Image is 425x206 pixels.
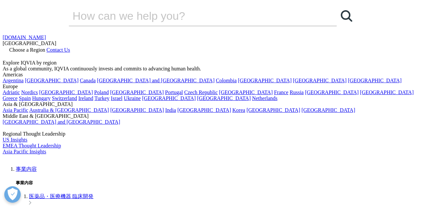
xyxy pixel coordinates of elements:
[305,90,359,95] a: [GEOGRAPHIC_DATA]
[3,131,422,137] div: Regional Thought Leadership
[252,95,277,101] a: Netherlands
[3,78,24,83] a: Argentina
[360,90,413,95] a: [GEOGRAPHIC_DATA]
[97,78,214,83] a: [GEOGRAPHIC_DATA] and [GEOGRAPHIC_DATA]
[39,90,93,95] a: [GEOGRAPHIC_DATA]
[3,101,422,107] div: Asia & [GEOGRAPHIC_DATA]
[94,90,109,95] a: Poland
[165,90,183,95] a: Portugal
[3,119,120,125] a: [GEOGRAPHIC_DATA] and [GEOGRAPHIC_DATA]
[111,95,123,101] a: Israel
[216,78,237,83] a: Colombia
[69,6,318,26] input: 検索する
[3,66,422,72] div: As a global community, IQVIA continuously invests and commits to advancing human health.
[348,78,402,83] a: [GEOGRAPHIC_DATA]
[3,95,17,101] a: Greece
[29,107,109,113] a: Australia & [GEOGRAPHIC_DATA]
[302,107,355,113] a: [GEOGRAPHIC_DATA]
[16,180,422,186] h5: 事業内容
[4,186,21,203] button: 優先設定センターを開く
[3,35,46,40] a: [DOMAIN_NAME]
[3,90,20,95] a: Adriatic
[16,166,37,172] a: 事業内容
[3,107,28,113] a: Asia Pacific
[29,193,93,199] a: 医薬品・医療機器 臨床開発
[197,95,251,101] a: [GEOGRAPHIC_DATA]
[52,95,77,101] a: Switzerland
[32,95,51,101] a: Hungary
[46,47,70,53] a: Contact Us
[3,113,422,119] div: Middle East & [GEOGRAPHIC_DATA]
[142,95,196,101] a: [GEOGRAPHIC_DATA]
[110,90,164,95] a: [GEOGRAPHIC_DATA]
[3,143,61,148] a: EMEA Thought Leadership
[94,95,110,101] a: Turkey
[290,90,304,95] a: Russia
[3,72,422,78] div: Americas
[78,95,93,101] a: Ireland
[246,107,300,113] a: [GEOGRAPHIC_DATA]
[9,47,45,53] span: Choose a Region
[341,10,352,22] svg: Search
[110,107,164,113] a: [GEOGRAPHIC_DATA]
[3,40,422,46] div: [GEOGRAPHIC_DATA]
[177,107,231,113] a: [GEOGRAPHIC_DATA]
[238,78,291,83] a: [GEOGRAPHIC_DATA]
[21,90,38,95] a: Nordics
[165,107,176,113] a: India
[124,95,141,101] a: Ukraine
[3,60,422,66] div: Explore IQVIA by region
[3,84,422,90] div: Europe
[19,95,31,101] a: Spain
[232,107,245,113] a: Korea
[3,137,27,142] a: US Insights
[219,90,273,95] a: [GEOGRAPHIC_DATA]
[184,90,218,95] a: Czech Republic
[293,78,347,83] a: [GEOGRAPHIC_DATA]
[80,78,96,83] a: Canada
[3,149,46,154] a: Asia Pacific Insights
[25,78,79,83] a: [GEOGRAPHIC_DATA]
[274,90,288,95] a: France
[337,6,357,26] a: 検索する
